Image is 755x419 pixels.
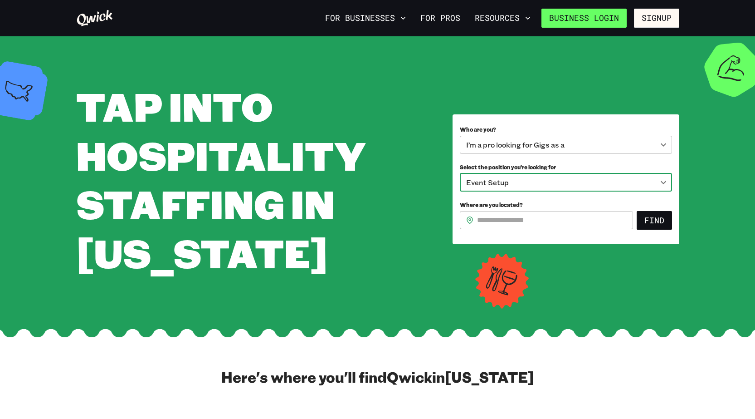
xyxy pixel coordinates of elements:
[321,10,409,26] button: For Businesses
[460,163,556,171] span: Select the position you’re looking for
[460,173,672,192] div: Event Setup
[460,136,672,154] div: I’m a pro looking for Gigs as a
[541,9,627,28] a: Business Login
[634,9,679,28] button: Signup
[637,211,672,230] button: Find
[76,80,365,279] span: Tap into Hospitality Staffing in [US_STATE]
[221,368,534,386] h2: Here's where you'll find Qwick in [US_STATE]
[460,126,496,133] span: Who are you?
[460,201,523,208] span: Where are you located?
[417,10,464,26] a: For Pros
[471,10,534,26] button: Resources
